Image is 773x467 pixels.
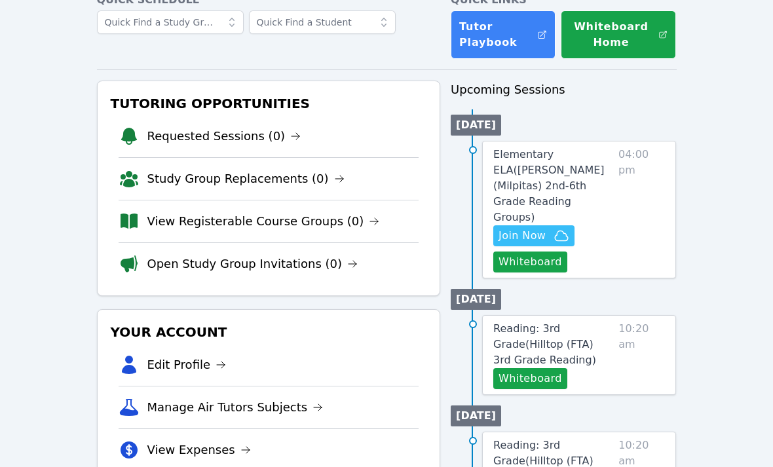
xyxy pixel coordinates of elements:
[108,320,430,344] h3: Your Account
[618,321,665,389] span: 10:20 am
[493,225,575,246] button: Join Now
[493,322,596,366] span: Reading: 3rd Grade ( Hilltop (FTA) 3rd Grade Reading )
[499,228,546,244] span: Join Now
[451,115,501,136] li: [DATE]
[147,127,301,145] a: Requested Sessions (0)
[97,10,244,34] input: Quick Find a Study Group
[147,398,324,417] a: Manage Air Tutors Subjects
[493,147,613,225] a: Elementary ELA([PERSON_NAME] (Milpitas) 2nd-6th Grade Reading Groups)
[249,10,396,34] input: Quick Find a Student
[147,356,227,374] a: Edit Profile
[493,368,567,389] button: Whiteboard
[147,170,345,188] a: Study Group Replacements (0)
[618,147,666,272] span: 04:00 pm
[147,441,251,459] a: View Expenses
[493,252,567,272] button: Whiteboard
[108,92,430,115] h3: Tutoring Opportunities
[147,212,380,231] a: View Registerable Course Groups (0)
[451,405,501,426] li: [DATE]
[451,10,556,59] a: Tutor Playbook
[493,321,613,368] a: Reading: 3rd Grade(Hilltop (FTA) 3rd Grade Reading)
[147,255,358,273] a: Open Study Group Invitations (0)
[493,148,605,223] span: Elementary ELA ( [PERSON_NAME] (Milpitas) 2nd-6th Grade Reading Groups )
[451,289,501,310] li: [DATE]
[561,10,676,59] button: Whiteboard Home
[451,81,676,99] h3: Upcoming Sessions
